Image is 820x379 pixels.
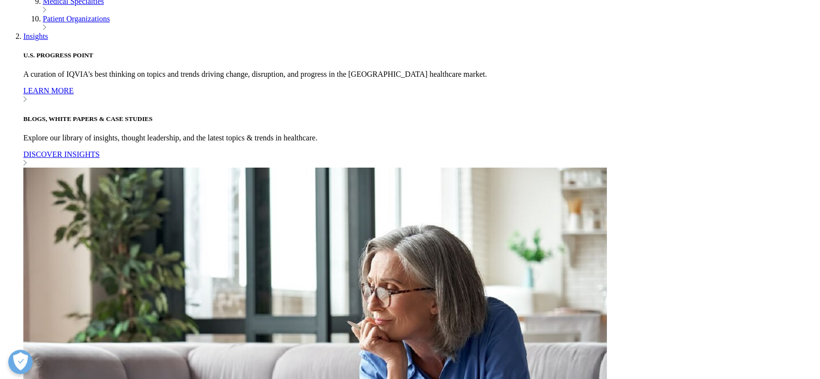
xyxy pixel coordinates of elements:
[23,86,816,104] a: LEARN MORE
[43,15,110,23] a: Patient Organizations
[8,350,33,374] button: Open Preferences
[23,70,816,79] p: A curation of IQVIA's best thinking on topics and trends driving change, disruption, and progress...
[23,150,816,168] a: DISCOVER INSIGHTS
[23,134,816,142] p: Explore our library of insights, thought leadership, and the latest topics & trends in healthcare.
[23,52,816,59] h5: U.S. PROGRESS POINT
[23,32,48,40] a: Insights
[23,115,816,123] h5: BLOGS, WHITE PAPERS & CASE STUDIES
